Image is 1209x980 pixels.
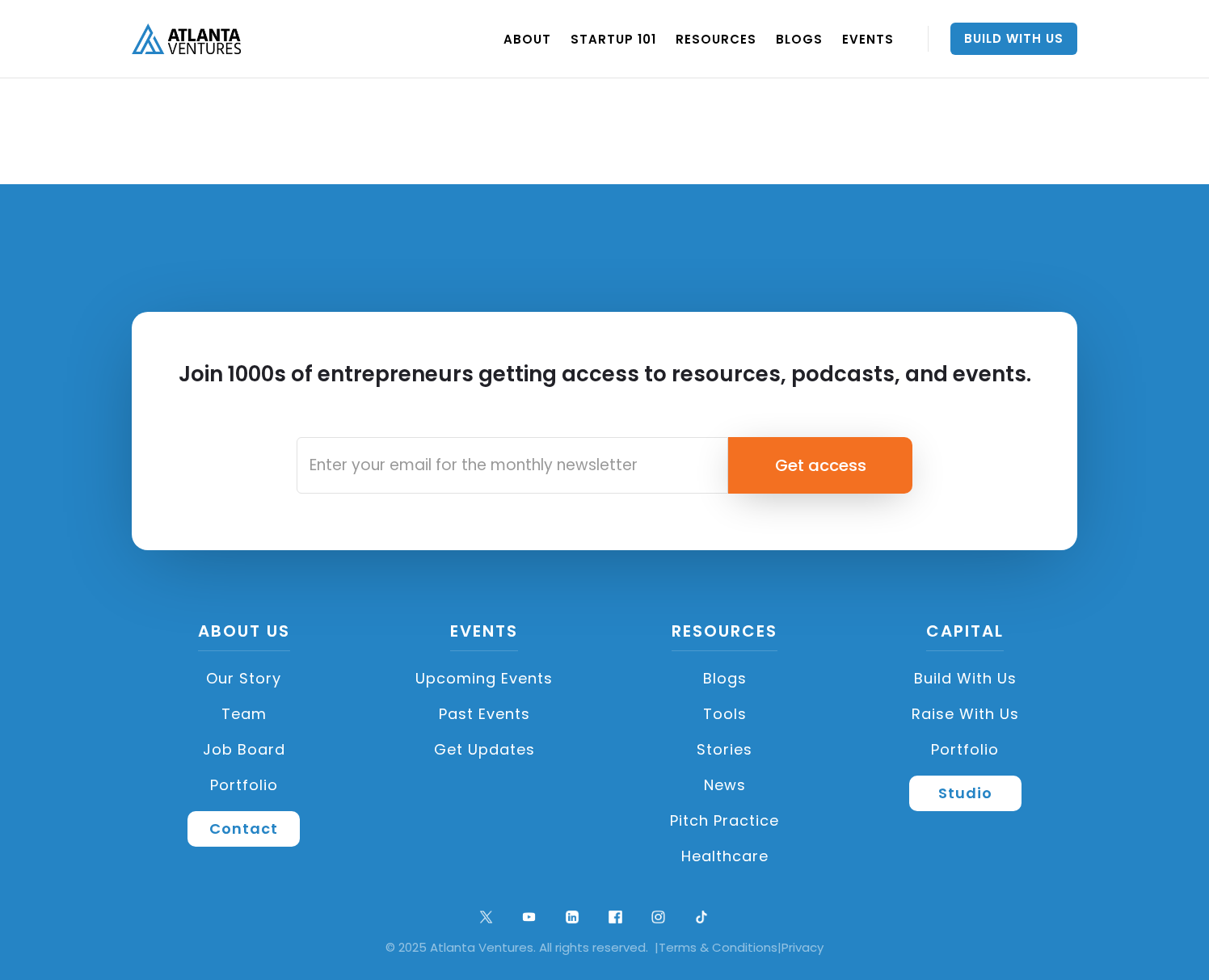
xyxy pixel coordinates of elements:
[926,620,1004,651] a: CAPITAL
[132,768,356,803] a: Portfolio
[853,696,1078,732] a: Raise with Us
[450,620,518,651] a: Events
[297,437,913,494] form: Email Form
[503,16,551,61] a: ABOUT
[604,906,626,928] img: facebook logo
[571,16,656,61] a: Startup 101
[842,16,894,61] a: EVENTS
[776,16,823,61] a: BLOGS
[187,811,300,847] a: Contact
[613,696,837,732] a: Tools
[297,437,728,494] input: Enter your email for the monthly newsletter
[659,939,777,956] a: Terms & Conditions
[373,696,597,732] a: Past Events
[676,16,756,61] a: RESOURCES
[647,906,669,928] img: ig symbol
[781,939,824,956] a: Privacy
[132,696,356,732] a: Team
[24,940,1185,956] div: © 2025 Atlanta Ventures. All rights reserved. | |
[691,906,713,928] img: tik tok logo
[950,23,1077,55] a: Build With Us
[132,732,356,768] a: Job Board
[373,732,597,768] a: Get Updates
[613,661,837,696] a: Blogs
[613,768,837,803] a: News
[853,661,1078,696] a: Build with us
[613,839,837,874] a: Healthcare
[672,620,777,651] a: Resources
[728,437,913,494] input: Get access
[198,620,290,651] a: About US
[518,906,540,928] img: youtube symbol
[909,776,1022,811] a: Studio
[613,803,837,839] a: Pitch Practice
[562,906,583,928] img: linkedin logo
[132,661,356,696] a: Our Story
[179,360,1031,417] h2: Join 1000s of entrepreneurs getting access to resources, podcasts, and events.
[613,732,837,768] a: Stories
[373,661,597,696] a: Upcoming Events
[853,732,1078,768] a: Portfolio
